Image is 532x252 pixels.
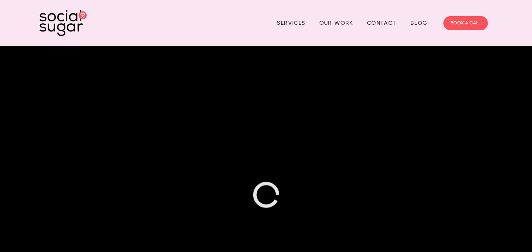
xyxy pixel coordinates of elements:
a: Services [277,17,305,29]
a: Our Work [319,17,353,29]
a: BOOK A CALL [443,16,488,30]
a: Blog [410,17,428,29]
a: Contact [367,17,397,29]
img: SocialSugar [39,10,87,36]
